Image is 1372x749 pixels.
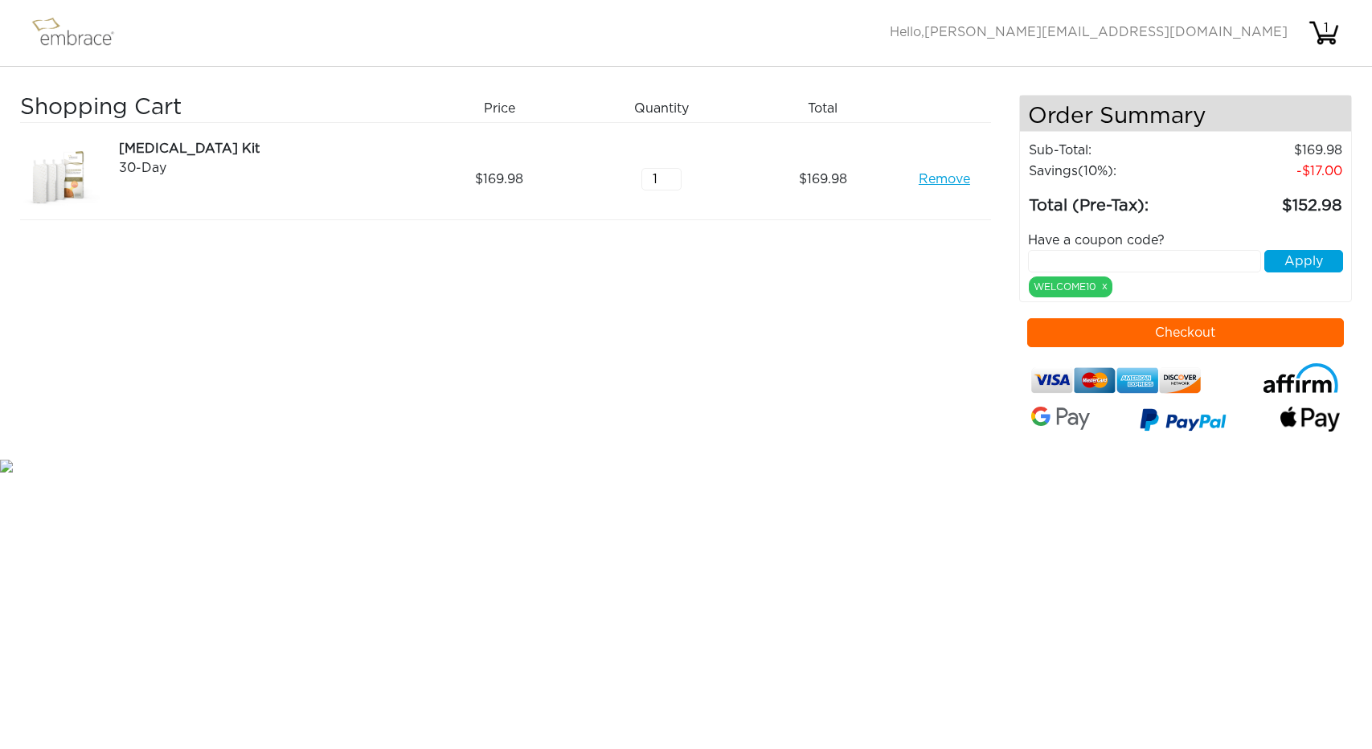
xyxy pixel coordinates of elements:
[1028,182,1202,219] td: Total (Pre-Tax):
[119,158,413,178] div: 30-Day
[20,139,100,219] img: 7ce86e4a-8ce9-11e7-b542-02e45ca4b85b.jpeg
[1201,182,1343,219] td: 152.98
[475,170,523,189] span: 169.98
[1020,96,1351,132] h4: Order Summary
[1028,140,1202,161] td: Sub-Total:
[1031,407,1091,430] img: Google-Pay-Logo.svg
[634,99,689,118] span: Quantity
[20,95,412,122] h3: Shopping Cart
[1310,18,1342,38] div: 1
[1027,318,1344,347] button: Checkout
[1264,250,1343,272] button: Apply
[119,139,413,158] div: [MEDICAL_DATA] Kit
[1201,140,1343,161] td: 169.98
[1028,161,1202,182] td: Savings :
[1078,165,1113,178] span: (10%)
[1308,26,1340,39] a: 1
[1016,231,1355,250] div: Have a coupon code?
[424,95,586,122] div: Price
[890,26,1288,39] span: Hello,
[924,26,1288,39] span: [PERSON_NAME][EMAIL_ADDRESS][DOMAIN_NAME]
[748,95,910,122] div: Total
[1280,407,1340,431] img: fullApplePay.png
[1262,363,1340,393] img: affirm-logo.svg
[1308,17,1340,49] img: cart
[1031,363,1202,399] img: credit-cards.png
[1029,276,1112,297] div: WELCOME10
[1201,161,1343,182] td: 17.00
[919,170,970,189] a: Remove
[1102,279,1108,293] a: x
[1140,403,1227,439] img: paypal-v3.png
[28,13,133,53] img: logo.png
[799,170,847,189] span: 169.98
